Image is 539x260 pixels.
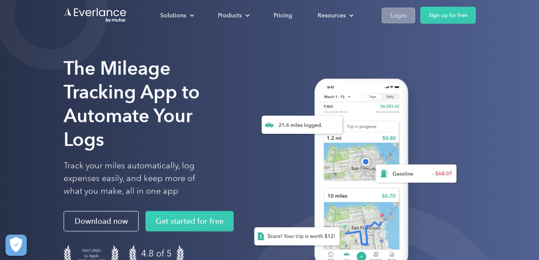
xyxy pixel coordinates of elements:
div: Pricing [274,10,292,21]
div: Solutions [160,10,186,21]
a: Pricing [265,8,301,23]
p: Track your miles automatically, log expenses easily, and keep more of what you make, all in one app [64,160,215,198]
div: Resources [318,10,346,21]
a: Download now [64,211,139,232]
div: Products [209,8,257,23]
div: Solutions [152,8,201,23]
div: Login [391,10,406,21]
div: Resources [309,8,360,23]
a: Login [382,8,415,23]
a: Go to homepage [64,7,127,23]
a: Get started for free [145,211,234,232]
a: Sign up for free [420,7,476,24]
button: Cookies Settings [6,235,27,256]
strong: The Mileage Tracking App to Automate Your Logs [64,57,200,150]
div: Products [218,10,242,21]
